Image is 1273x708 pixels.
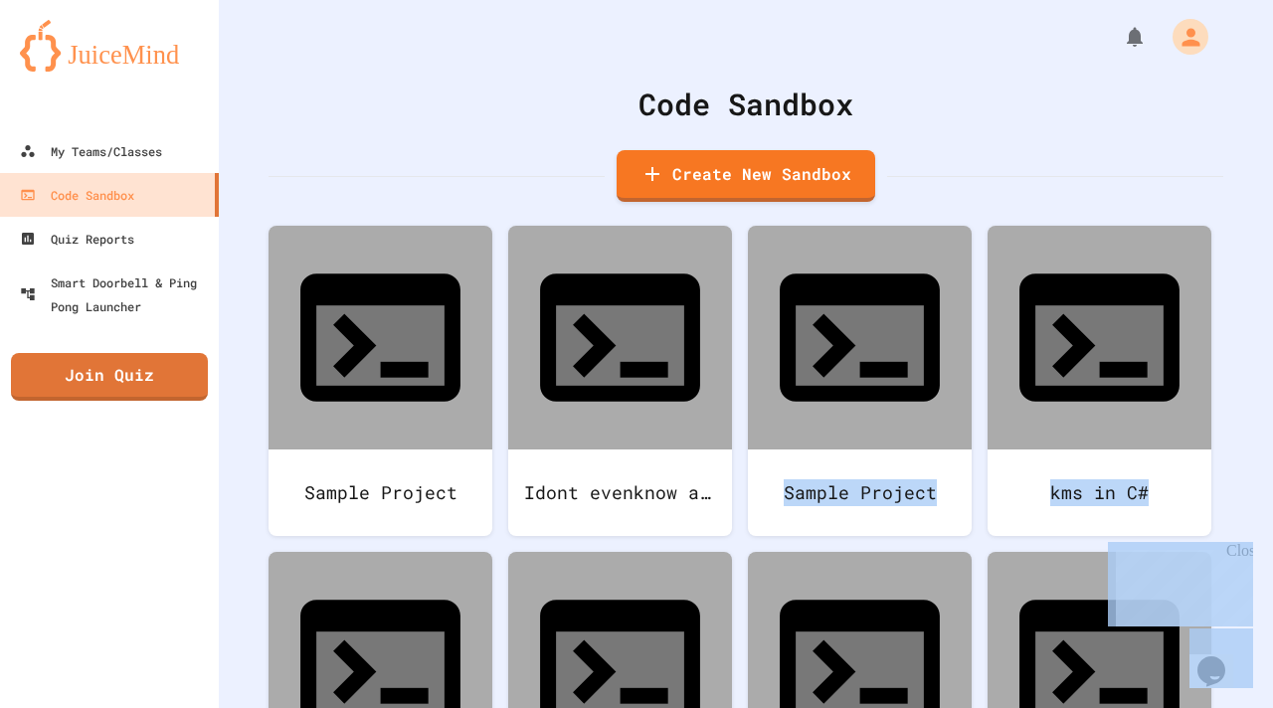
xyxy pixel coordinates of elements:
[1152,14,1213,60] div: My Account
[1086,20,1152,54] div: My Notifications
[988,226,1211,536] a: kms in C#
[508,449,732,536] div: Idont evenknow at the this point
[20,183,134,207] div: Code Sandbox
[1108,542,1253,626] iframe: chat widget
[269,226,492,536] a: Sample Project
[20,139,162,163] div: My Teams/Classes
[20,20,199,72] img: logo-orange.svg
[20,270,211,318] div: Smart Doorbell & Ping Pong Launcher
[1189,628,1253,688] iframe: chat widget
[748,449,972,536] div: Sample Project
[269,82,1223,126] div: Code Sandbox
[988,449,1211,536] div: kms in C#
[11,353,208,401] a: Join Quiz
[269,449,492,536] div: Sample Project
[20,227,134,251] div: Quiz Reports
[748,226,972,536] a: Sample Project
[8,8,137,126] div: Chat with us now!Close
[617,150,875,202] a: Create New Sandbox
[508,226,732,536] a: Idont evenknow at the this point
